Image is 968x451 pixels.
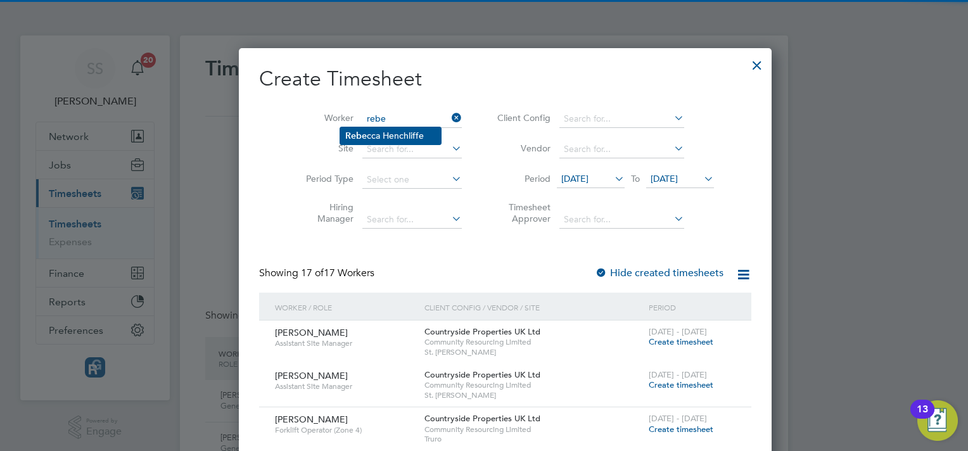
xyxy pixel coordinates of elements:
span: To [627,170,644,187]
span: Create timesheet [649,424,713,435]
div: Showing [259,267,377,280]
input: Search for... [559,141,684,158]
span: Create timesheet [649,336,713,347]
span: [DATE] - [DATE] [649,369,707,380]
span: St. [PERSON_NAME] [424,390,642,400]
input: Search for... [362,110,462,128]
span: Truro [424,434,642,444]
span: Countryside Properties UK Ltd [424,326,540,337]
input: Select one [362,171,462,189]
span: [DATE] - [DATE] [649,413,707,424]
span: St. [PERSON_NAME] [424,347,642,357]
label: Period [494,173,551,184]
span: Community Resourcing Limited [424,337,642,347]
label: Worker [296,112,353,124]
div: 13 [917,409,928,426]
label: Hiring Manager [296,201,353,224]
label: Timesheet Approver [494,201,551,224]
span: [PERSON_NAME] [275,414,348,425]
span: Assistant Site Manager [275,381,415,391]
span: Community Resourcing Limited [424,380,642,390]
span: Community Resourcing Limited [424,424,642,435]
div: Period [646,293,739,322]
div: Worker / Role [272,293,421,322]
span: Countryside Properties UK Ltd [424,369,540,380]
span: [DATE] [651,173,678,184]
span: [PERSON_NAME] [275,327,348,338]
li: cca Henchliffe [340,127,441,144]
label: Client Config [494,112,551,124]
span: Forklift Operator (Zone 4) [275,425,415,435]
label: Vendor [494,143,551,154]
label: Period Type [296,173,353,184]
span: Assistant Site Manager [275,338,415,348]
span: [DATE] [561,173,589,184]
label: Hide created timesheets [595,267,723,279]
h2: Create Timesheet [259,66,751,92]
b: Rebe [345,130,367,141]
span: 17 Workers [301,267,374,279]
input: Search for... [559,110,684,128]
label: Site [296,143,353,154]
span: [DATE] - [DATE] [649,326,707,337]
span: Countryside Properties UK Ltd [424,413,540,424]
span: Create timesheet [649,379,713,390]
span: 17 of [301,267,324,279]
input: Search for... [362,211,462,229]
button: Open Resource Center, 13 new notifications [917,400,958,441]
div: Client Config / Vendor / Site [421,293,646,322]
input: Search for... [559,211,684,229]
input: Search for... [362,141,462,158]
span: [PERSON_NAME] [275,370,348,381]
